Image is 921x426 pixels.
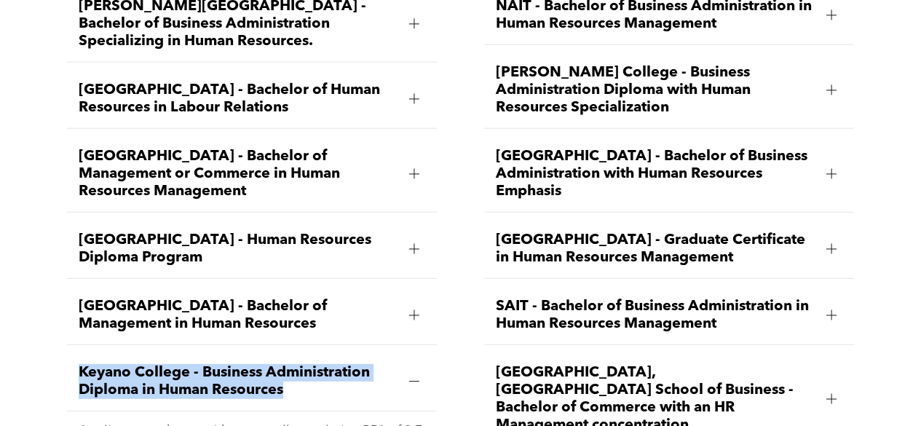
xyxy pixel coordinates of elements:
[496,298,815,333] span: SAIT - Bachelor of Business Administration in Human Resources Management
[79,364,398,399] span: Keyano College - Business Administration Diploma in Human Resources
[79,82,398,117] span: [GEOGRAPHIC_DATA] - Bachelor of Human Resources in Labour Relations
[79,298,398,333] span: [GEOGRAPHIC_DATA] - Bachelor of Management in Human Resources
[496,232,815,267] span: [GEOGRAPHIC_DATA] - Graduate Certificate in Human Resources Management
[79,232,398,267] span: [GEOGRAPHIC_DATA] - Human Resources Diploma Program
[496,64,815,117] span: [PERSON_NAME] College - Business Administration Diploma with Human Resources Specialization
[79,148,398,200] span: [GEOGRAPHIC_DATA] - Bachelor of Management or Commerce in Human Resources Management
[496,148,815,200] span: [GEOGRAPHIC_DATA] - Bachelor of Business Administration with Human Resources Emphasis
